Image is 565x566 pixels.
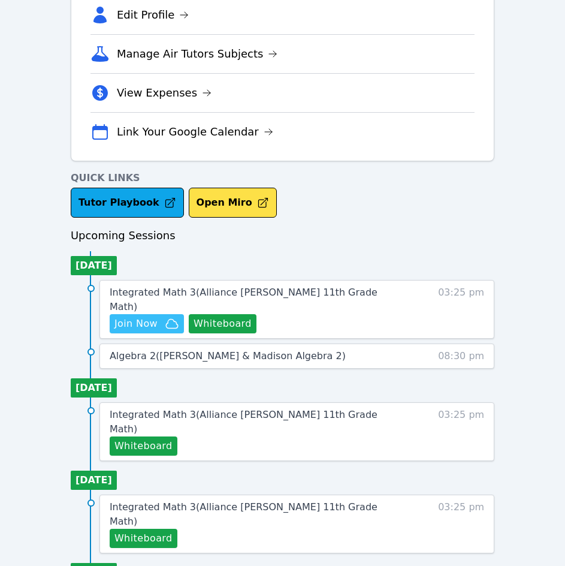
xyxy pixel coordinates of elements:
[110,500,391,529] a: Integrated Math 3(Alliance [PERSON_NAME] 11th Grade Math)
[114,317,158,331] span: Join Now
[110,409,377,435] span: Integrated Math 3 ( Alliance [PERSON_NAME] 11th Grade Math )
[438,349,484,363] span: 08:30 pm
[71,227,494,244] h3: Upcoming Sessions
[71,256,117,275] li: [DATE]
[110,349,346,363] a: Algebra 2([PERSON_NAME] & Madison Algebra 2)
[189,188,277,218] button: Open Miro
[110,529,177,548] button: Whiteboard
[189,314,256,333] button: Whiteboard
[110,287,377,312] span: Integrated Math 3 ( Alliance [PERSON_NAME] 11th Grade Math )
[117,7,189,23] a: Edit Profile
[117,46,278,62] a: Manage Air Tutors Subjects
[71,378,117,398] li: [DATE]
[110,436,177,456] button: Whiteboard
[110,285,391,314] a: Integrated Math 3(Alliance [PERSON_NAME] 11th Grade Math)
[110,350,346,362] span: Algebra 2 ( [PERSON_NAME] & Madison Algebra 2 )
[71,171,494,185] h4: Quick Links
[438,285,484,333] span: 03:25 pm
[110,314,184,333] button: Join Now
[110,501,377,527] span: Integrated Math 3 ( Alliance [PERSON_NAME] 11th Grade Math )
[117,85,212,101] a: View Expenses
[71,188,184,218] a: Tutor Playbook
[438,500,484,548] span: 03:25 pm
[110,408,391,436] a: Integrated Math 3(Alliance [PERSON_NAME] 11th Grade Math)
[117,124,273,140] a: Link Your Google Calendar
[438,408,484,456] span: 03:25 pm
[71,471,117,490] li: [DATE]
